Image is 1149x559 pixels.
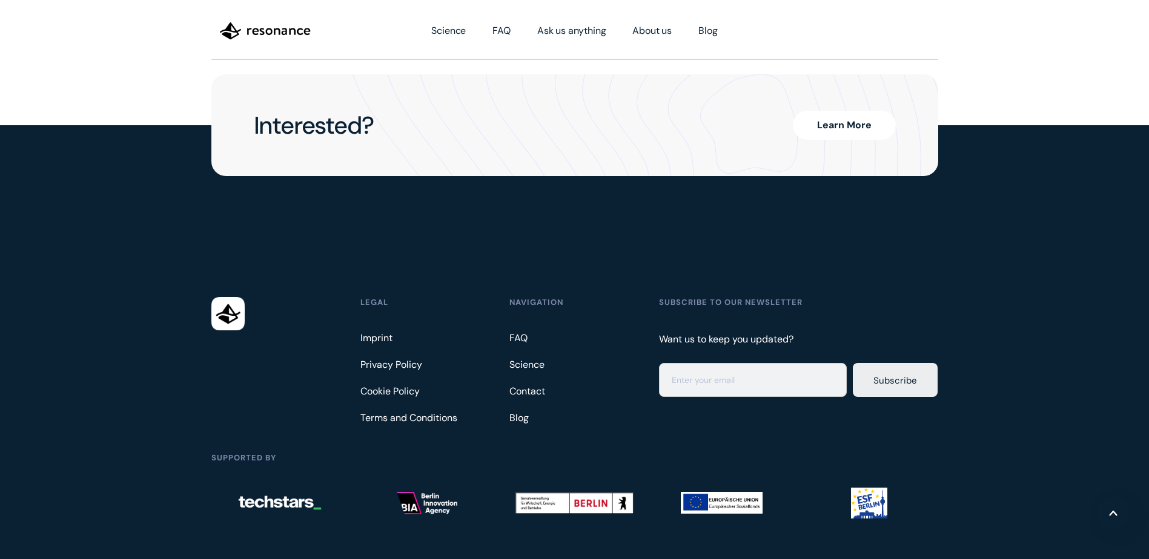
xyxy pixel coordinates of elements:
a: Learn More [793,111,896,140]
a: Science [509,355,548,374]
a: Blog [685,14,730,48]
div: Navigation [509,297,563,308]
a: Terms and Conditions [360,408,461,428]
div: SUBSCRIBE TO OUR NEWSLETTER [659,297,803,308]
a: About us [619,14,685,48]
input: Enter your email [659,363,847,397]
a: Cookie Policy [360,382,423,401]
form: Email Form [659,363,938,397]
a: Ask us anything [524,14,620,48]
a: Blog [509,408,532,428]
a: FAQ [479,14,524,48]
div: Legal [360,297,388,308]
h2: Interested? [254,112,374,139]
a: Privacy Policy [360,355,426,374]
a: FAQ [509,329,531,348]
div: Want us to keep you updated? [659,329,797,351]
a: Contact [509,382,549,401]
a: Science [418,14,479,48]
p: Supported By [211,453,938,463]
a: Imprint [360,329,396,348]
a: home [211,12,319,50]
input: Subscribe [853,363,938,397]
